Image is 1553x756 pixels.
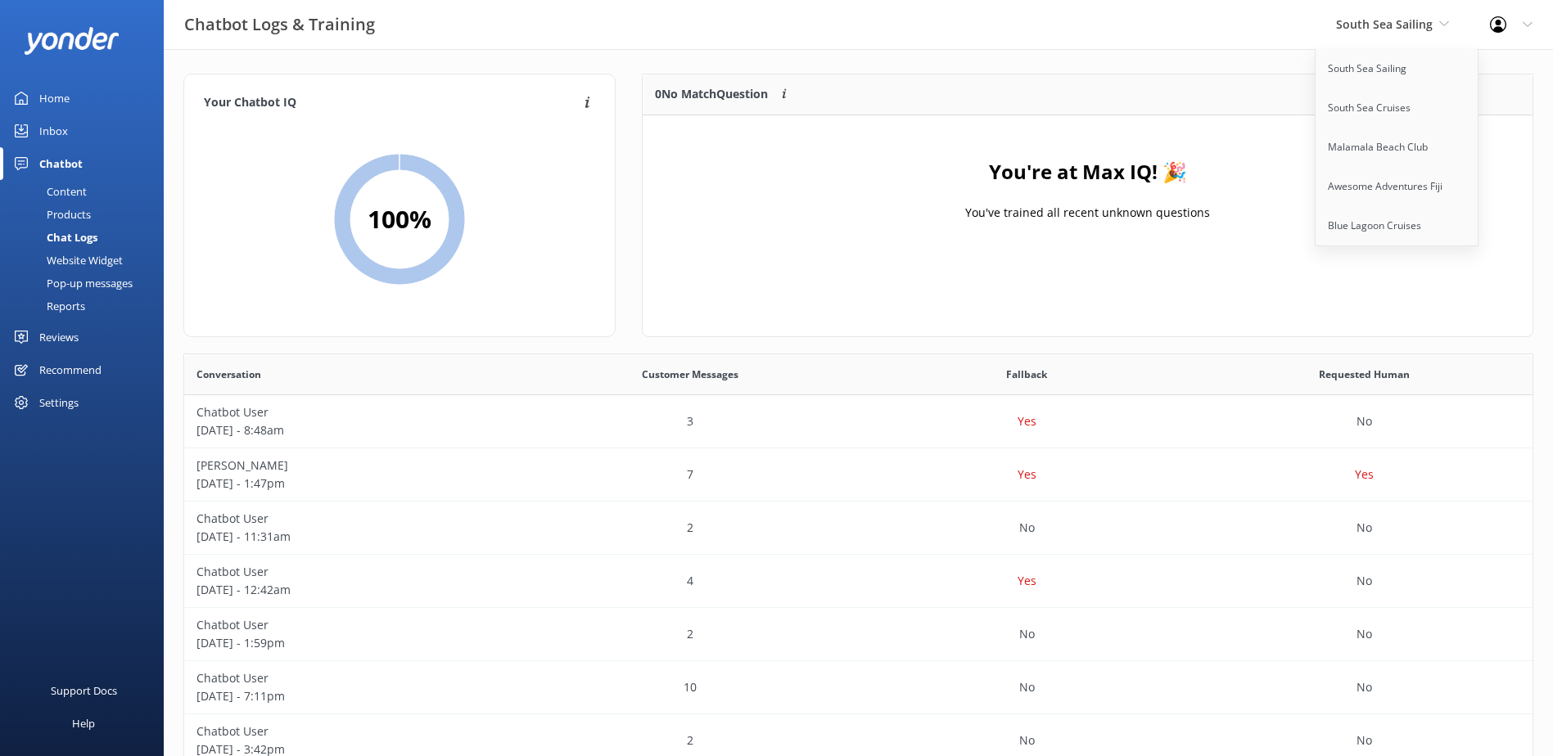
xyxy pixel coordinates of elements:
a: Content [10,180,164,203]
div: Recommend [39,353,102,386]
div: row [184,608,1533,661]
div: Reports [10,295,85,317]
p: Chatbot User [196,669,509,687]
a: Blue Lagoon Cruises [1316,206,1479,245]
h3: Chatbot Logs & Training [184,11,375,38]
div: Products [10,203,91,226]
p: Chatbot User [196,616,509,634]
a: South Sea Sailing [1316,49,1479,88]
p: No [1019,678,1035,696]
p: Yes [1018,572,1036,590]
p: [DATE] - 1:47pm [196,475,509,493]
div: Help [72,707,95,740]
p: No [1357,412,1372,430]
p: Chatbot User [196,403,509,421]
p: [DATE] - 11:31am [196,528,509,546]
img: yonder-white-logo.png [25,27,119,54]
p: Chatbot User [196,563,509,581]
a: Chat Logs [10,226,164,249]
a: Reports [10,295,164,317]
span: Requested Human [1319,367,1410,382]
div: Home [39,82,70,115]
span: Customer Messages [642,367,738,382]
h2: 100 % [368,200,431,239]
div: Chat Logs [10,226,97,249]
span: South Sea Sailing [1336,16,1433,32]
p: [DATE] - 7:11pm [196,687,509,705]
h4: Your Chatbot IQ [204,94,580,112]
p: Chatbot User [196,510,509,528]
a: Pop-up messages [10,272,164,295]
p: Chatbot User [196,722,509,740]
p: 10 [684,678,697,696]
p: 4 [687,572,693,590]
div: Support Docs [51,674,117,707]
p: No [1357,519,1372,537]
a: Malamala Beach Club [1316,128,1479,167]
p: No [1019,625,1035,643]
a: Awesome Adventures Fiji [1316,167,1479,206]
p: 7 [687,466,693,484]
div: Inbox [39,115,68,147]
div: row [184,395,1533,448]
span: Fallback [1006,367,1047,382]
p: [PERSON_NAME] [196,457,509,475]
div: Chatbot [39,147,83,180]
div: row [184,661,1533,714]
a: South Sea Cruises [1316,88,1479,128]
div: Settings [39,386,79,419]
div: row [184,448,1533,502]
p: No [1019,519,1035,537]
span: Conversation [196,367,261,382]
div: Pop-up messages [10,272,133,295]
p: [DATE] - 12:42am [196,581,509,599]
a: Products [10,203,164,226]
p: No [1357,572,1372,590]
p: 0 No Match Question [655,85,768,103]
p: Yes [1018,412,1036,430]
p: 2 [687,731,693,749]
p: [DATE] - 1:59pm [196,634,509,652]
a: Website Widget [10,249,164,272]
h4: You're at Max IQ! 🎉 [989,156,1187,187]
p: You've trained all recent unknown questions [965,204,1210,222]
div: Reviews [39,321,79,353]
p: Yes [1018,466,1036,484]
p: Yes [1355,466,1374,484]
p: No [1357,731,1372,749]
div: Website Widget [10,249,123,272]
p: 2 [687,519,693,537]
p: 2 [687,625,693,643]
div: Content [10,180,87,203]
p: No [1357,678,1372,696]
p: No [1357,625,1372,643]
div: row [184,555,1533,608]
p: 3 [687,412,693,430]
p: No [1019,731,1035,749]
p: [DATE] - 8:48am [196,421,509,439]
div: grid [643,115,1533,279]
div: row [184,502,1533,555]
